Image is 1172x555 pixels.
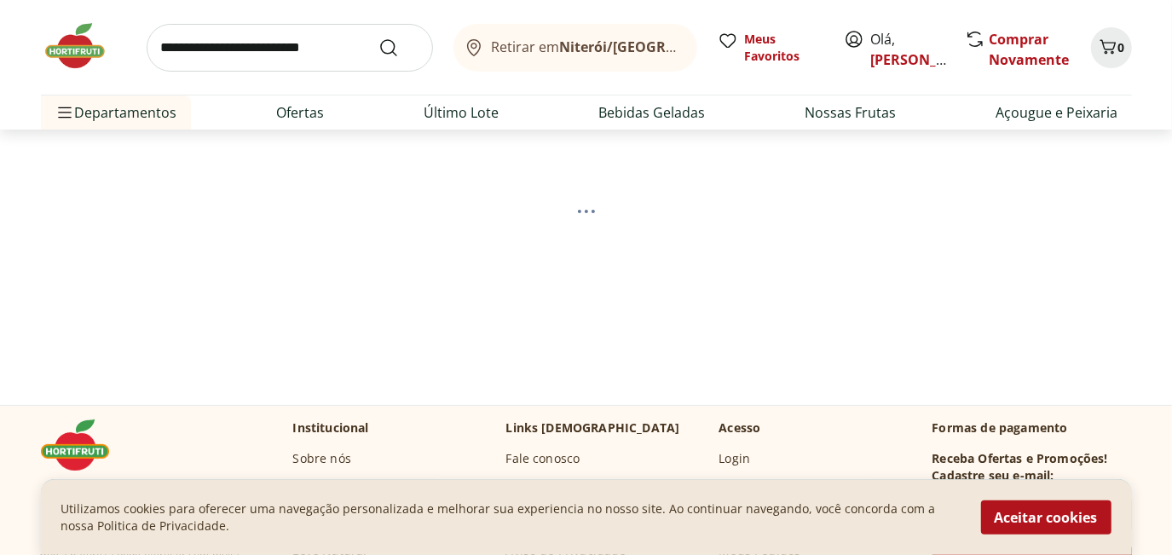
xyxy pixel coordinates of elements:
[293,419,369,436] p: Institucional
[871,29,947,70] span: Olá,
[1118,39,1125,55] span: 0
[491,39,679,55] span: Retirar em
[506,419,680,436] p: Links [DEMOGRAPHIC_DATA]
[932,419,1132,436] p: Formas de pagamento
[506,450,580,467] a: Fale conosco
[277,102,325,123] a: Ofertas
[559,38,753,56] b: Niterói/[GEOGRAPHIC_DATA]
[718,31,823,65] a: Meus Favoritos
[1091,27,1132,68] button: Carrinho
[932,467,1054,484] h3: Cadastre seu e-mail:
[745,31,823,65] span: Meus Favoritos
[719,419,761,436] p: Acesso
[453,24,697,72] button: Retirar emNiterói/[GEOGRAPHIC_DATA]
[805,102,897,123] a: Nossas Frutas
[147,24,433,72] input: search
[293,450,351,467] a: Sobre nós
[41,20,126,72] img: Hortifruti
[996,102,1118,123] a: Açougue e Peixaria
[990,30,1070,69] a: Comprar Novamente
[61,500,961,535] p: Utilizamos cookies para oferecer uma navegação personalizada e melhorar sua experiencia no nosso ...
[719,450,751,467] a: Login
[55,92,177,133] span: Departamentos
[378,38,419,58] button: Submit Search
[55,92,75,133] button: Menu
[599,102,706,123] a: Bebidas Geladas
[871,50,982,69] a: [PERSON_NAME]
[424,102,499,123] a: Último Lote
[41,419,126,471] img: Hortifruti
[981,500,1111,535] button: Aceitar cookies
[932,450,1108,467] h3: Receba Ofertas e Promoções!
